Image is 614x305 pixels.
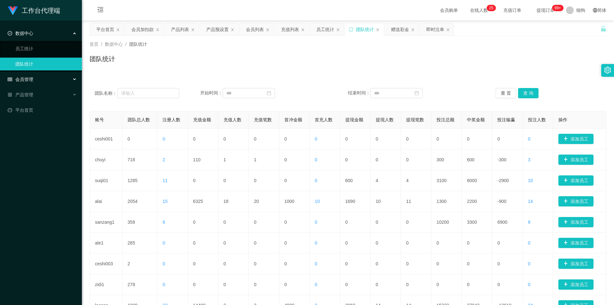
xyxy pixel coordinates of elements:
td: 4 [401,170,431,191]
td: 0 [279,212,310,233]
div: 赠送彩金 [391,23,409,36]
td: 0 [371,253,401,274]
span: 团队总人数 [128,117,150,122]
td: 0 [401,253,431,274]
td: alai [90,191,122,212]
td: 0 [188,274,218,295]
td: 0 [188,170,218,191]
td: 0 [401,129,431,149]
td: 718 [122,149,158,170]
td: 0 [462,274,492,295]
td: 0 [188,212,218,233]
i: 图标: global [593,8,597,12]
i: 图标: close [336,28,340,32]
span: 充值金额 [193,117,211,122]
td: 0 [279,149,310,170]
img: logo.9652507e.png [8,6,18,15]
td: -300 [492,149,523,170]
td: 0 [249,253,279,274]
td: 0 [249,274,279,295]
span: 首页 [90,42,98,47]
h1: 工作台代理端 [22,0,60,21]
td: 0 [340,149,371,170]
span: 0 [315,136,317,141]
a: 图标: dashboard平台首页 [8,104,77,116]
span: 结束时间： [348,90,370,95]
span: 0 [315,240,317,245]
td: 0 [462,253,492,274]
span: 投注输赢 [497,117,515,122]
td: 18 [218,191,249,212]
button: 图标: plus添加员工 [558,175,594,186]
td: 0 [188,129,218,149]
td: 0 [462,233,492,253]
h1: 团队统计 [90,54,115,64]
input: 请输入 [117,88,179,98]
td: ale1 [90,233,122,253]
span: 0 [315,157,317,162]
span: 在线人数 [467,8,491,12]
td: 0 [401,149,431,170]
span: 0 [315,282,317,287]
span: 0 [528,240,531,245]
span: 投注人数 [528,117,546,122]
td: 10 [371,191,401,212]
i: 图标: table [8,77,12,82]
td: 0 [218,233,249,253]
td: -900 [492,191,523,212]
td: 278 [122,274,158,295]
span: 充值笔数 [254,117,272,122]
button: 图标: plus添加员工 [558,238,594,248]
div: 员工统计 [316,23,334,36]
span: / [125,42,127,47]
span: 数据中心 [8,31,33,36]
td: 600 [340,170,371,191]
button: 图标: plus添加员工 [558,134,594,144]
span: 首冲金额 [284,117,302,122]
td: 0 [279,129,310,149]
td: chuyi [90,149,122,170]
td: -2900 [492,170,523,191]
span: 提现笔数 [406,117,424,122]
td: 0 [218,274,249,295]
td: 0 [218,129,249,149]
button: 查 询 [518,88,539,98]
td: 0 [371,149,401,170]
td: 600 [462,149,492,170]
td: 0 [188,233,218,253]
td: 0 [249,129,279,149]
td: sanzang1 [90,212,122,233]
span: 提现金额 [345,117,363,122]
td: 11 [401,191,431,212]
td: 0 [401,212,431,233]
td: 110 [188,149,218,170]
span: 团队统计 [129,42,147,47]
div: 平台首页 [96,23,114,36]
i: 图标: sync [349,27,353,32]
td: 0 [401,233,431,253]
td: 0 [340,233,371,253]
span: 会员管理 [8,77,33,82]
td: 0 [340,274,371,295]
td: 0 [401,274,431,295]
div: 产品列表 [171,23,189,36]
i: 图标: setting [604,67,611,74]
span: 0 [162,261,165,266]
td: suqi01 [90,170,122,191]
td: 0 [431,253,462,274]
span: 0 [315,220,317,225]
td: 0 [279,233,310,253]
span: 首充人数 [315,117,333,122]
td: 0 [371,129,401,149]
i: 图标: close [116,28,120,32]
button: 重 置 [496,88,516,98]
td: 0 [249,233,279,253]
td: 6000 [462,170,492,191]
button: 图标: plus添加员工 [558,155,594,165]
td: 0 [431,274,462,295]
td: 0 [340,212,371,233]
span: 账号 [95,117,104,122]
div: 充值列表 [281,23,299,36]
i: 图标: close [266,28,270,32]
span: 3 [528,157,531,162]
